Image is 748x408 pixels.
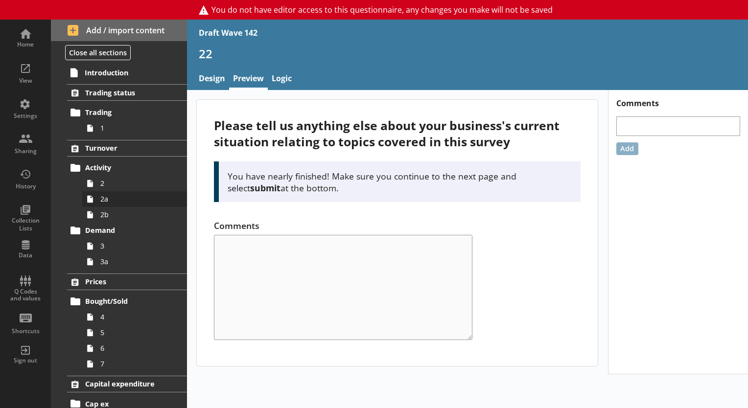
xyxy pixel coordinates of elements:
[67,160,187,176] a: Activity
[100,343,174,353] span: 6
[195,69,229,90] a: Design
[67,294,187,309] a: Bought/Sold
[100,312,174,321] span: 4
[67,65,187,80] a: Introduction
[8,357,43,364] div: Sign out
[82,356,187,372] a: 7
[71,294,187,372] li: Bought/Sold4567
[71,105,187,136] li: Trading1
[82,176,187,191] a: 2
[100,241,174,250] span: 3
[100,194,174,204] span: 2a
[82,120,187,136] a: 1
[67,376,187,392] a: Capital expenditure
[65,45,131,60] button: Close all sections
[85,88,170,97] span: Trading status
[199,46,736,61] h1: 22
[51,273,187,372] li: PricesBought/Sold4567
[67,105,187,120] a: Trading
[100,328,174,337] span: 5
[85,277,170,286] span: Prices
[71,160,187,223] li: Activity22a2b
[67,84,187,101] a: Trading status
[68,25,171,36] span: Add / import content
[85,108,170,117] span: Trading
[228,170,572,194] p: You have nearly finished! Make sure you continue to the next page and select at the bottom.
[51,20,187,41] button: Add / import content
[67,273,187,290] a: Prices
[100,359,174,368] span: 7
[85,379,170,388] span: Capital expenditure
[199,27,257,38] div: Draft Wave 142
[82,325,187,340] a: 5
[250,182,280,194] strong: submit
[8,182,43,190] div: History
[214,117,581,150] div: Please tell us anything else about your business's current situation relating to topics covered i...
[8,217,43,232] div: Collection Lists
[82,254,187,270] a: 3a
[51,140,187,270] li: TurnoverActivity22a2bDemand33a
[100,123,174,133] span: 1
[71,223,187,270] li: Demand33a
[85,296,170,306] span: Bought/Sold
[85,143,170,153] span: Turnover
[8,251,43,259] div: Data
[8,288,43,302] div: Q Codes and values
[100,210,174,219] span: 2b
[268,69,296,90] a: Logic
[8,112,43,120] div: Settings
[82,191,187,207] a: 2a
[8,147,43,155] div: Sharing
[67,140,187,157] a: Turnover
[67,223,187,238] a: Demand
[100,179,174,188] span: 2
[82,238,187,254] a: 3
[85,68,170,77] span: Introduction
[8,77,43,85] div: View
[82,309,187,325] a: 4
[82,207,187,223] a: 2b
[100,257,174,266] span: 3a
[85,226,170,235] span: Demand
[85,163,170,172] span: Activity
[51,84,187,136] li: Trading statusTrading1
[82,340,187,356] a: 6
[229,69,268,90] a: Preview
[8,41,43,48] div: Home
[8,327,43,335] div: Shortcuts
